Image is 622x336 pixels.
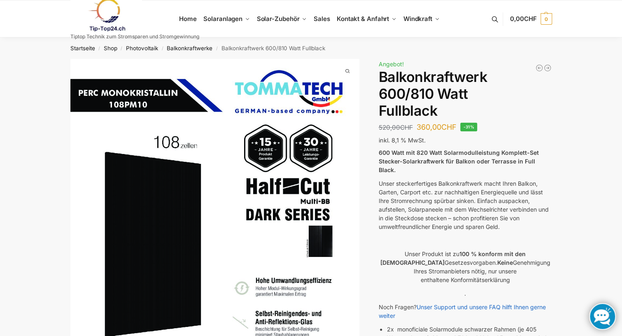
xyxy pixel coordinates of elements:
[543,64,552,72] a: 890/600 Watt Solarkraftwerk + 2,7 KW Batteriespeicher Genehmigungsfrei
[200,0,253,37] a: Solaranlagen
[378,289,552,298] p: .
[158,45,167,52] span: /
[535,64,543,72] a: Balkonkraftwerk 445/600 Watt Bificial
[337,15,389,23] span: Kontakt & Anfahrt
[95,45,104,52] span: /
[167,45,212,51] a: Balkonkraftwerke
[104,45,117,51] a: Shop
[460,123,477,131] span: -31%
[378,69,552,119] h1: Balkonkraftwerk 600/810 Watt Fullblack
[126,45,158,51] a: Photovoltaik
[540,13,552,25] span: 0
[510,15,536,23] span: 0,00
[400,0,443,37] a: Windkraft
[310,0,333,37] a: Sales
[378,303,545,319] a: Unser Support und unsere FAQ hilft Ihnen gerne weiter
[378,303,552,320] p: Noch Fragen?
[314,15,330,23] span: Sales
[257,15,300,23] span: Solar-Zubehör
[378,137,425,144] span: inkl. 8,1 % MwSt.
[378,179,552,231] p: Unser steckerfertiges Balkonkraftwerk macht Ihren Balkon, Garten, Carport etc. zur nachhaltigen E...
[403,15,432,23] span: Windkraft
[253,0,310,37] a: Solar-Zubehör
[333,0,400,37] a: Kontakt & Anfahrt
[441,123,456,131] span: CHF
[203,15,242,23] span: Solaranlagen
[524,15,537,23] span: CHF
[212,45,221,52] span: /
[70,45,95,51] a: Startseite
[117,45,126,52] span: /
[380,250,526,266] strong: 100 % konform mit den [DEMOGRAPHIC_DATA]
[378,124,412,131] bdi: 520,00
[400,124,412,131] span: CHF
[510,7,552,31] a: 0,00CHF 0
[497,259,513,266] strong: Keine
[378,250,552,284] p: Unser Produkt ist zu Gesetzesvorgaben. Genehmigung Ihres Stromanbieters nötig, nur unsere enthalt...
[416,123,456,131] bdi: 360,00
[70,34,199,39] p: Tiptop Technik zum Stromsparen und Stromgewinnung
[56,37,566,59] nav: Breadcrumb
[378,61,403,68] span: Angebot!
[378,149,538,173] strong: 600 Watt mit 820 Watt Solarmodulleistung Komplett-Set Stecker-Solarkraftwerk für Balkon oder Terr...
